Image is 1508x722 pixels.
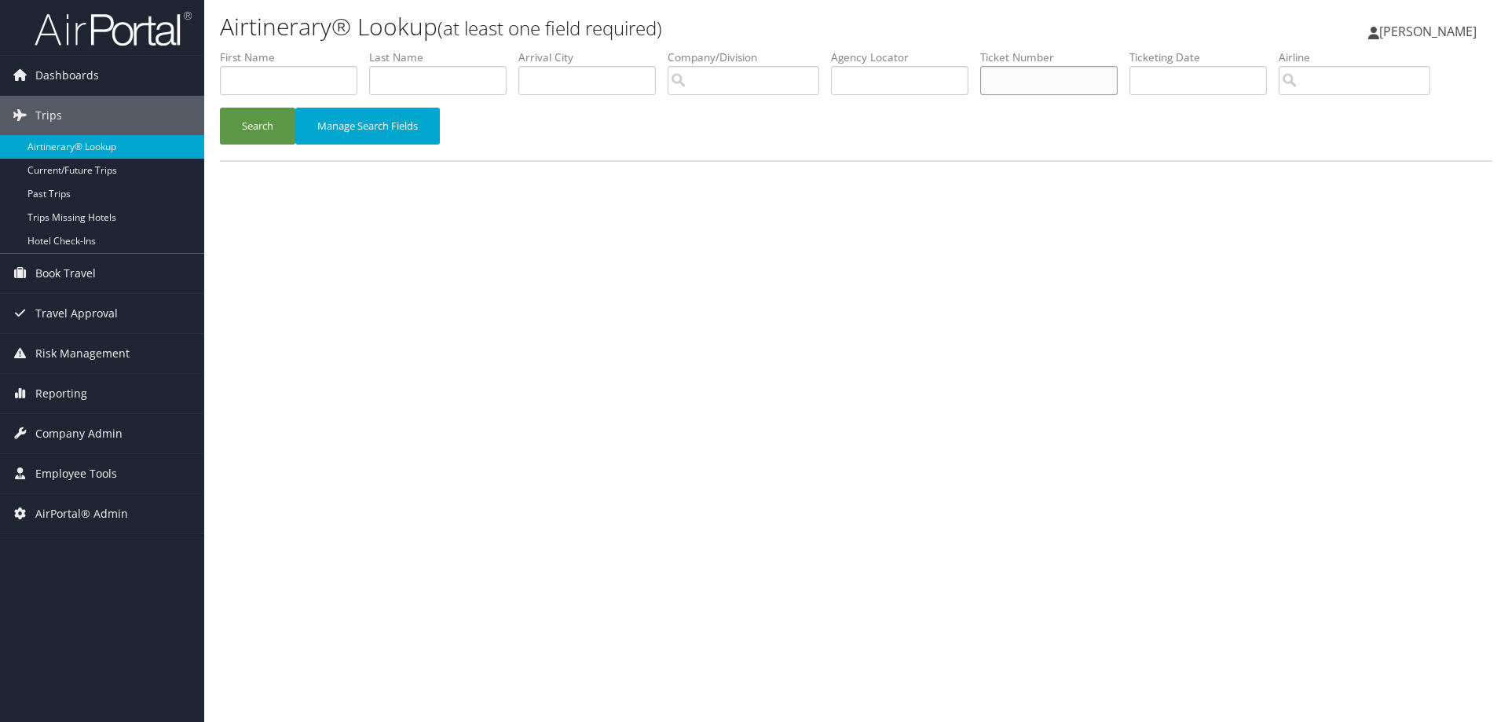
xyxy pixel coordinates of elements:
[220,10,1068,43] h1: Airtinerary® Lookup
[35,374,87,413] span: Reporting
[295,108,440,145] button: Manage Search Fields
[35,56,99,95] span: Dashboards
[35,10,192,47] img: airportal-logo.png
[35,96,62,135] span: Trips
[980,49,1129,65] label: Ticket Number
[35,254,96,293] span: Book Travel
[1279,49,1442,65] label: Airline
[35,414,123,453] span: Company Admin
[1368,8,1492,55] a: [PERSON_NAME]
[35,454,117,493] span: Employee Tools
[220,108,295,145] button: Search
[518,49,668,65] label: Arrival City
[35,334,130,373] span: Risk Management
[220,49,369,65] label: First Name
[1129,49,1279,65] label: Ticketing Date
[1379,23,1477,40] span: [PERSON_NAME]
[35,494,128,533] span: AirPortal® Admin
[668,49,831,65] label: Company/Division
[437,15,662,41] small: (at least one field required)
[35,294,118,333] span: Travel Approval
[831,49,980,65] label: Agency Locator
[369,49,518,65] label: Last Name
